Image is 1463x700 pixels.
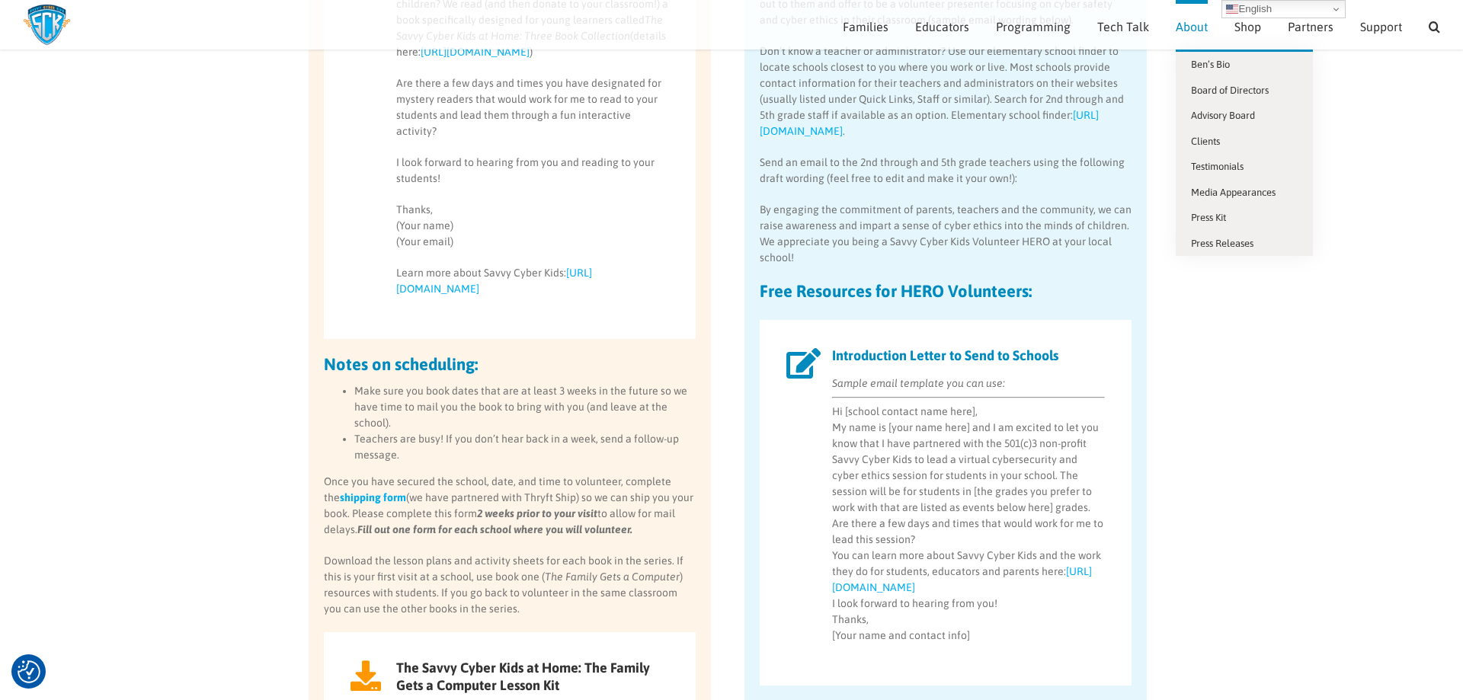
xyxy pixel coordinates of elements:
p: Download the lesson plans and activity sheets for each book in the series. If this is your first ... [324,553,696,617]
img: en [1226,3,1238,15]
div: I look forward to hearing from you! [832,596,1105,612]
span: Board of Directors [1191,85,1269,96]
span: Testimonials [1191,161,1244,172]
a: [URL][DOMAIN_NAME] [760,109,1099,137]
span: Programming [996,21,1071,33]
span: Educators [915,21,969,33]
a: Clients [1176,129,1313,155]
em: The Family Gets a Computer [545,571,680,583]
span: Advisory Board [1191,110,1255,121]
a: shipping form [340,491,406,503]
p: Thanks, (Your name) (Your email) [396,202,669,250]
a: Press Kit [1176,205,1313,231]
a: [URL][DOMAIN_NAME] [421,46,530,58]
span: Ben’s Bio [1191,59,1230,70]
button: Consent Preferences [18,660,40,683]
span: About [1176,21,1208,33]
div: My name is [your name here] and I am excited to let you know that I have partnered with the 501(c... [832,420,1105,548]
em: Sample email template you can use: [832,377,1005,389]
strong: Free Resources for HERO Volunteers: [760,281,1032,301]
a: Media Appearances [1176,180,1313,206]
p: Learn more about Savvy Cyber Kids: [396,265,669,297]
span: Press Releases [1191,238,1253,249]
span: Support [1360,21,1402,33]
div: You can learn more about Savvy Cyber Kids and the work they do for students, educators and parent... [832,548,1105,596]
strong: Notes on scheduling: [324,354,478,374]
a: The Savvy Cyber Kids at Home: The Family Gets a Computer Lesson Kit [351,659,669,694]
p: I look forward to hearing from you and reading to your students! [396,155,669,187]
p: Don’t know a teacher or administrator? Use our elementary school finder to locate schools closest... [760,43,1132,139]
img: Revisit consent button [18,660,40,683]
a: Testimonials [1176,154,1313,180]
span: Families [843,21,888,33]
div: Hi [school contact name here], [832,404,1105,420]
p: By engaging the commitment of parents, teachers and the community, we can raise awareness and imp... [760,202,1132,266]
span: Partners [1288,21,1333,33]
a: Ben’s Bio [1176,52,1313,78]
p: Are there a few days and times you have designated for mystery readers that would work for me to ... [396,75,669,139]
span: Tech Talk [1097,21,1149,33]
a: [URL][DOMAIN_NAME] [396,267,592,295]
strong: 2 weeks prior to your visit [477,507,597,519]
p: Send an email to the 2nd through and 5th grade teachers using the following draft wording (feel f... [760,155,1132,187]
p: Once you have secured the school, date, and time to volunteer, complete the (we have partnered wi... [324,474,696,538]
li: Make sure you book dates that are at least 3 weeks in the future so we have time to mail you the ... [354,383,696,431]
li: Teachers are busy! If you don’t hear back in a week, send a follow-up message. [354,431,696,463]
a: Advisory Board [1176,103,1313,129]
div: [Your name and contact info] [832,628,1105,644]
span: Clients [1191,136,1220,147]
strong: Fill out one form for each school where you will volunteer. [357,523,632,535]
span: Press Kit [1191,212,1226,223]
a: Board of Directors [1176,78,1313,104]
h2: Introduction Letter to Send to Schools [786,347,1058,364]
span: Media Appearances [1191,187,1276,198]
a: Press Releases [1176,231,1313,257]
div: Thanks, [832,612,1105,628]
img: Savvy Cyber Kids Logo [23,4,71,46]
span: Shop [1234,21,1261,33]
